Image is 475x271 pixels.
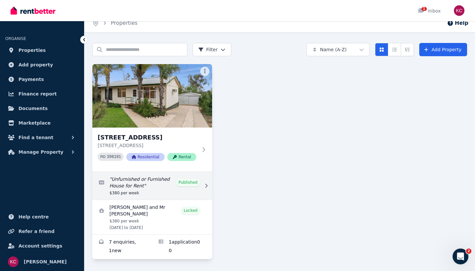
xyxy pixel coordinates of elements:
span: 2 [466,249,471,254]
a: Help centre [5,210,79,223]
p: [STREET_ADDRESS] [98,142,198,149]
button: More options [200,67,209,76]
span: Finance report [18,90,57,98]
img: Kylie Cochrane [454,5,464,16]
span: [PERSON_NAME] [24,258,67,266]
img: Kylie Cochrane [8,256,18,267]
a: Properties [5,44,79,57]
div: Inbox [418,8,441,14]
a: Account settings [5,239,79,252]
span: Filter [198,46,218,53]
a: Properties [111,20,138,26]
a: Payments [5,73,79,86]
span: Residential [126,153,165,161]
img: 14 Hayward Terrace, Loxton [92,64,212,128]
span: Help centre [18,213,49,221]
a: Finance report [5,87,79,100]
button: Compact list view [388,43,401,56]
span: Add property [18,61,53,69]
span: Find a tenant [18,134,53,141]
span: ORGANISE [5,36,26,41]
button: Find a tenant [5,131,79,144]
span: Refer a friend [18,227,54,235]
a: Add Property [419,43,467,56]
span: Marketplace [18,119,50,127]
code: 398101 [107,155,121,159]
a: Documents [5,102,79,115]
small: PID [100,155,106,159]
a: 14 Hayward Terrace, Loxton[STREET_ADDRESS][STREET_ADDRESS]PID 398101ResidentialRental [92,64,212,172]
span: Payments [18,75,44,83]
span: Rental [167,153,196,161]
a: Edit listing: Unfurnished or Furnished House for Rent [92,172,212,200]
div: View options [375,43,414,56]
a: Enquiries for 14 Hayward Terrace, Loxton [92,235,152,259]
button: Manage Property [5,145,79,159]
button: Help [447,19,468,27]
span: Documents [18,104,48,112]
a: Applications for 14 Hayward Terrace, Loxton [152,235,212,259]
span: 1 [422,7,427,11]
button: Card view [375,43,388,56]
a: Refer a friend [5,225,79,238]
iframe: Intercom live chat [453,249,468,264]
a: View details for Divya Molayil and Mr Nijin Angitta Kariyil [92,200,212,234]
button: Name (A-Z) [306,43,370,56]
span: Name (A-Z) [320,46,347,53]
span: Manage Property [18,148,63,156]
h3: [STREET_ADDRESS] [98,133,198,142]
a: Add property [5,58,79,71]
span: Properties [18,46,46,54]
button: Filter [193,43,231,56]
span: Account settings [18,242,62,250]
img: RentBetter [11,6,55,16]
nav: Breadcrumb [84,14,145,32]
button: Expanded list view [401,43,414,56]
a: Marketplace [5,116,79,130]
